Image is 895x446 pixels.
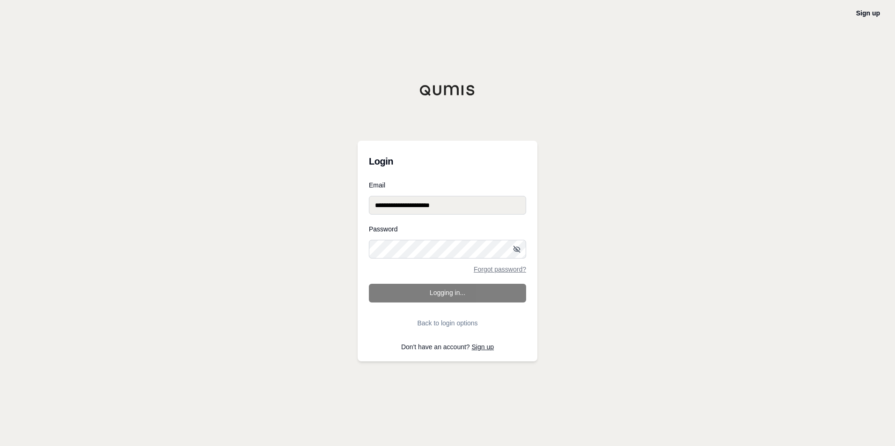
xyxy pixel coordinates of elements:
[474,266,526,273] a: Forgot password?
[369,226,526,232] label: Password
[369,314,526,332] button: Back to login options
[419,85,476,96] img: Qumis
[472,343,494,351] a: Sign up
[856,9,880,17] a: Sign up
[369,152,526,171] h3: Login
[369,182,526,188] label: Email
[369,344,526,350] p: Don't have an account?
